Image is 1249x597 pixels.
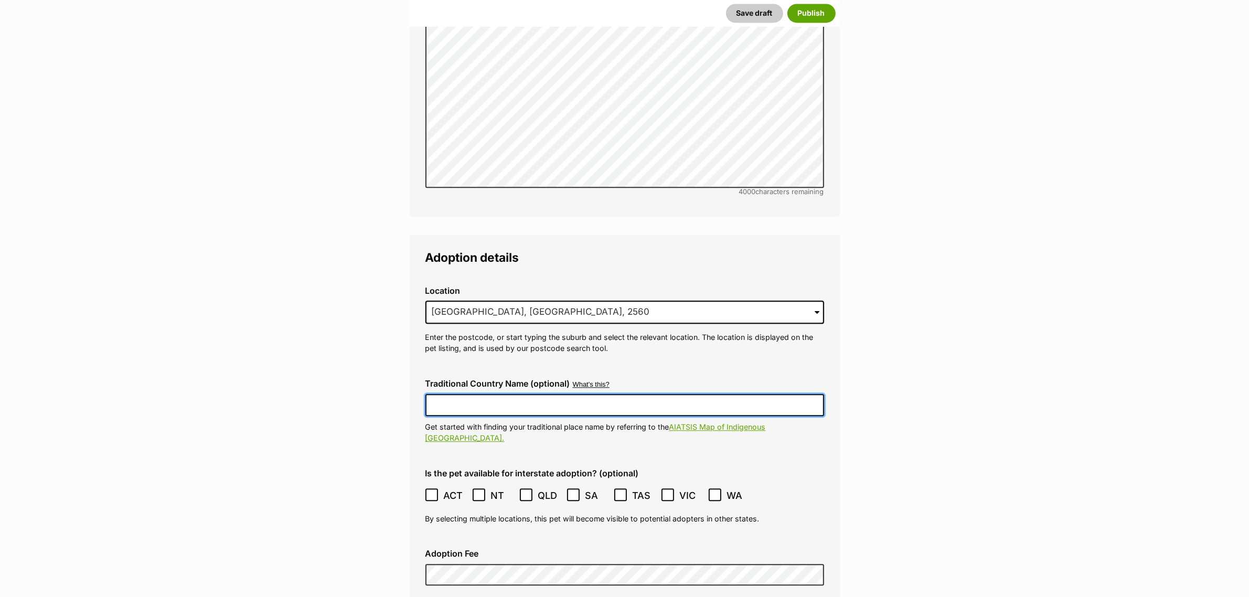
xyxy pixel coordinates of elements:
[425,188,824,196] div: characters remaining
[739,187,756,196] span: 4000
[425,549,824,558] label: Adoption Fee
[679,488,703,503] span: VIC
[425,379,570,388] label: Traditional Country Name (optional)
[425,513,824,524] p: By selecting multiple locations, this pet will become visible to potential adopters in other states.
[425,251,824,264] legend: Adoption details
[787,4,836,23] button: Publish
[425,332,824,354] p: Enter the postcode, or start typing the suburb and select the relevant location. The location is ...
[538,488,561,503] span: QLD
[425,286,824,295] label: Location
[425,301,824,324] input: Enter suburb or postcode
[585,488,609,503] span: SA
[443,488,467,503] span: ACT
[425,468,824,478] label: Is the pet available for interstate adoption? (optional)
[632,488,656,503] span: TAS
[573,381,610,389] button: What's this?
[425,421,824,444] p: Get started with finding your traditional place name by referring to the
[727,488,750,503] span: WA
[726,4,783,23] button: Save draft
[490,488,514,503] span: NT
